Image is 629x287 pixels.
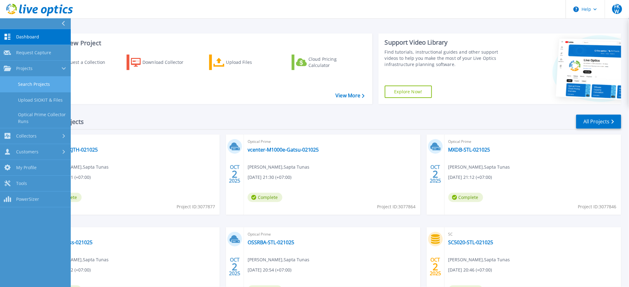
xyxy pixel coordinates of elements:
a: All Projects [576,115,621,129]
span: 2 [433,171,438,177]
span: [PERSON_NAME] , Sapta Tunas [448,164,510,170]
div: Find tutorials, instructional guides and other support videos to help you make the most of your L... [385,49,509,68]
span: [PERSON_NAME] , Sapta Tunas [47,164,109,170]
span: [DATE] 21:12 (+07:00) [448,174,492,181]
span: PowerSizer [16,196,39,202]
span: [PERSON_NAME] , Sapta Tunas [248,164,309,170]
span: Tools [16,181,27,186]
a: Download Collector [127,55,196,70]
span: SC [448,231,618,238]
span: 2 [232,264,237,269]
span: Optical Prime [248,138,417,145]
div: Request a Collection [62,56,111,68]
span: [PERSON_NAME] , Sapta Tunas [448,256,510,263]
a: Explore Now! [385,86,432,98]
span: [PERSON_NAME] , Sapta Tunas [248,256,309,263]
span: Optical Prime [448,138,618,145]
span: [DATE] 21:30 (+07:00) [248,174,291,181]
span: Optical Prime [47,231,216,238]
a: View More [336,93,365,99]
span: Projects [16,66,33,71]
span: 2 [232,171,237,177]
span: Optical Prime [47,138,216,145]
span: Optical Prime [248,231,417,238]
span: Complete [448,193,483,202]
div: Support Video Library [385,38,509,46]
span: Project ID: 3077864 [377,203,416,210]
h3: Start a New Project [44,40,364,46]
a: SC5020-STL-021025 [448,239,493,245]
div: Upload Files [226,56,276,68]
div: Download Collector [142,56,192,68]
a: Request a Collection [44,55,113,70]
span: My Profile [16,165,37,170]
a: Upload Files [209,55,278,70]
a: vcenter-EXJTH-021025 [47,147,98,153]
span: 2 [433,264,438,269]
span: Dashboard [16,34,39,40]
a: vcenter-M1000e-Gatsu-021025 [248,147,319,153]
a: MXDB-STL-021025 [448,147,490,153]
a: OSSRBA-STL-021025 [248,239,294,245]
div: OCT 2025 [229,255,240,278]
div: OCT 2025 [429,255,441,278]
span: [DATE] 20:54 (+07:00) [248,267,291,273]
span: [DATE] 20:46 (+07:00) [448,267,492,273]
span: Complete [248,193,282,202]
a: Cloud Pricing Calculator [292,55,361,70]
span: FKW [612,4,622,14]
span: Project ID: 3077877 [177,203,215,210]
span: Customers [16,149,38,155]
div: Cloud Pricing Calculator [308,56,358,68]
span: [PERSON_NAME] , Sapta Tunas [47,256,109,263]
span: Request Capture [16,50,51,55]
span: Collectors [16,133,37,139]
div: OCT 2025 [229,163,240,185]
span: Project ID: 3077846 [578,203,617,210]
div: OCT 2025 [429,163,441,185]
